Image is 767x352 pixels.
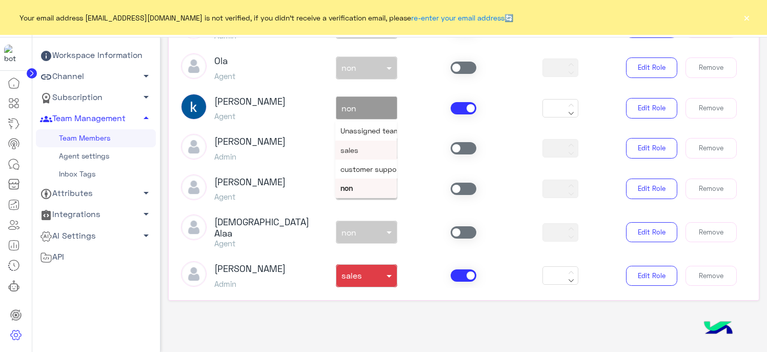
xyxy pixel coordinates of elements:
[140,187,152,199] span: arrow_drop_down
[36,225,156,246] a: AI Settings
[140,229,152,242] span: arrow_drop_down
[685,222,737,243] button: Remove
[36,204,156,225] a: Integrations
[140,70,152,82] span: arrow_drop_down
[685,179,737,199] button: Remove
[700,311,736,347] img: hulul-logo.png
[214,152,286,161] h5: Admin
[340,165,402,173] span: customer support
[214,71,235,81] h5: Agent
[140,91,152,103] span: arrow_drop_down
[19,12,513,23] span: Your email address [EMAIL_ADDRESS][DOMAIN_NAME] is not verified, if you didn't receive a verifica...
[340,146,358,154] span: sales
[214,217,311,239] h3: [DEMOGRAPHIC_DATA] alaa
[626,57,677,78] button: Edit Role
[214,279,286,288] h5: Admin
[181,53,207,79] img: defaultAdmin.png
[36,147,156,165] a: Agent settings
[685,138,737,159] button: Remove
[411,13,504,22] a: re-enter your email address
[685,57,737,78] button: Remove
[181,214,207,240] img: defaultAdmin.png
[214,96,286,107] h3: [PERSON_NAME]
[181,94,207,120] img: ACg8ocJgZrH2hNVmQ3Xh4ROP4VqwmVODDK370JLJ8G7KijOnTKt7Mg=s96-c
[341,103,356,113] span: non
[214,177,286,188] h3: [PERSON_NAME]
[181,261,207,287] img: defaultAdmin.png
[140,112,152,124] span: arrow_drop_up
[4,45,23,63] img: 713415422032625
[36,129,156,147] a: Team Members
[36,45,156,66] a: Workspace Information
[181,134,207,160] img: defaultAdmin.png
[36,66,156,87] a: Channel
[626,98,677,119] button: Edit Role
[214,111,286,121] h5: Agent
[685,266,737,286] button: Remove
[685,98,737,119] button: Remove
[340,184,353,192] span: non
[214,55,235,67] h3: ola
[181,174,207,200] img: defaultAdmin.png
[340,126,400,135] span: Unassigned team
[626,138,677,159] button: Edit Role
[36,246,156,267] a: API
[36,108,156,129] a: Team Management
[626,179,677,199] button: Edit Role
[335,121,397,198] ng-dropdown-panel: Options list
[36,87,156,108] a: Subscription
[140,208,152,220] span: arrow_drop_down
[36,165,156,183] a: Inbox Tags
[40,250,64,264] span: API
[626,222,677,243] button: Edit Role
[36,183,156,204] a: Attributes
[626,266,677,286] button: Edit Role
[214,263,286,275] h3: [PERSON_NAME]
[214,136,286,147] h3: [PERSON_NAME]
[214,192,286,201] h5: Agent
[214,239,311,248] h5: Agent
[741,12,752,23] button: ×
